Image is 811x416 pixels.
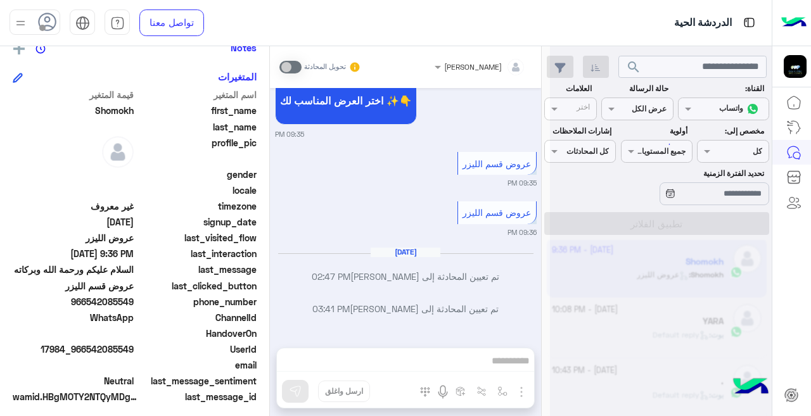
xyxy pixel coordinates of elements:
span: gender [136,168,257,181]
span: غير معروف [13,199,134,213]
span: قيمة المتغير [13,88,134,101]
img: tab [110,16,125,30]
h6: [DATE] [371,248,440,256]
span: 03:41 PM [312,303,350,314]
img: tab [741,15,757,30]
img: hulul-logo.png [729,365,773,410]
span: last_visited_flow [136,231,257,244]
label: إشارات الملاحظات [546,125,611,137]
span: locale [136,184,257,197]
span: عروض الليزر [13,231,134,244]
span: null [13,358,134,372]
p: الدردشة الحية [674,15,732,32]
span: 2025-09-19T18:35:25.264Z [13,215,134,229]
img: add [13,43,25,54]
span: 2025-09-19T18:36:45.689Z [13,247,134,260]
p: تم تعيين المحادثة إلى [PERSON_NAME] [275,302,537,315]
span: last_name [136,120,257,134]
a: tab [105,9,130,36]
span: 17984_966542085549 [13,343,134,356]
p: تم تعيين المحادثة إلى [PERSON_NAME] [275,270,537,283]
span: wamid.HBgMOTY2NTQyMDg1NTQ5FQIAEhgUM0EyQUMwNDM4RDA5Rjk3OTYxOUYA [13,390,139,403]
small: 09:35 PM [508,178,537,188]
span: ChannelId [136,311,257,324]
small: تحويل المحادثة [304,62,346,72]
div: اختر [577,101,592,116]
h6: Notes [231,42,257,53]
img: notes [35,44,46,54]
span: last_clicked_button [136,279,257,293]
span: Shomokh [13,104,134,117]
button: تطبيق الفلاتر [544,212,769,235]
span: null [13,327,134,340]
span: عروض قسم الليزر [463,158,531,169]
span: HandoverOn [136,327,257,340]
img: tab [75,16,90,30]
span: last_message [136,263,257,276]
span: profile_pic [136,136,257,165]
span: 02:47 PM [312,271,350,282]
span: null [13,168,134,181]
small: 09:36 PM [508,227,537,237]
label: العلامات [546,83,592,94]
small: 09:35 PM [275,129,304,139]
span: email [136,358,257,372]
img: profile [13,15,29,31]
h6: المتغيرات [218,71,257,82]
span: عروض قسم الليزر [463,207,531,218]
span: last_interaction [136,247,257,260]
span: last_message_sentiment [136,374,257,388]
img: defaultAdmin.png [102,136,134,168]
div: loading... [649,133,672,155]
span: 966542085549 [13,295,134,308]
span: signup_date [136,215,257,229]
span: 0 [13,374,134,388]
span: السلام عليكم ورحمة الله وبركاته [13,263,134,276]
span: null [13,184,134,197]
img: 177882628735456 [784,55,807,78]
span: 2 [13,311,134,324]
span: last_message_id [142,390,257,403]
span: first_name [136,104,257,117]
span: timezone [136,199,257,213]
span: [PERSON_NAME] [444,62,502,72]
img: Logo [781,9,807,36]
span: اختر العرض المناسب لك ✨👇 [280,94,412,106]
span: UserId [136,343,257,356]
button: ارسل واغلق [318,381,370,402]
span: عروض قسم الليزر [13,279,134,293]
span: phone_number [136,295,257,308]
a: تواصل معنا [139,9,204,36]
span: اسم المتغير [136,88,257,101]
